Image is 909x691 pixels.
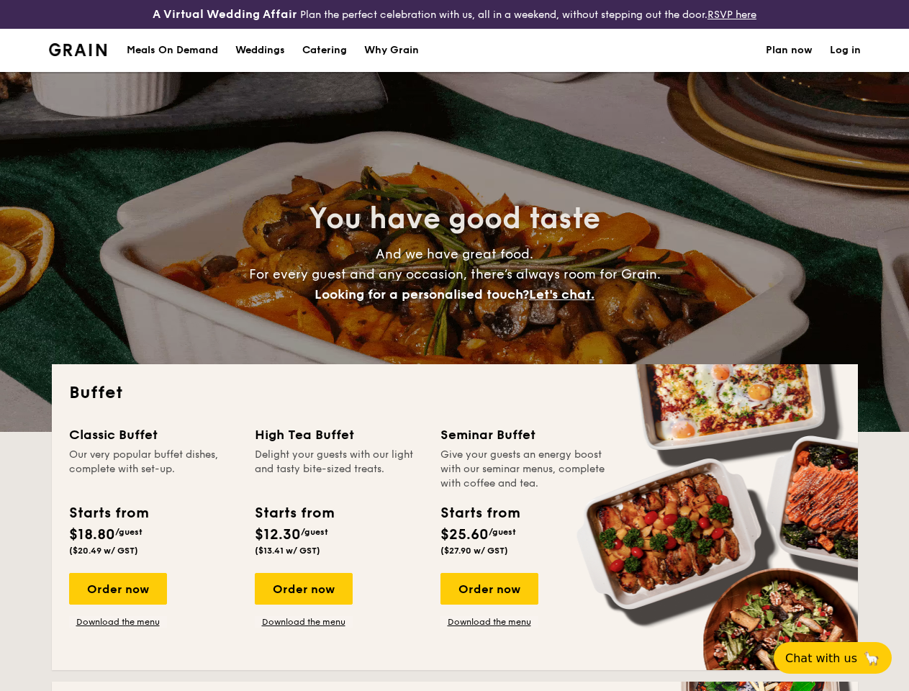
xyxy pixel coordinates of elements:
div: Starts from [440,502,519,524]
span: /guest [489,527,516,537]
a: Download the menu [69,616,167,628]
a: Why Grain [356,29,428,72]
a: Logotype [49,43,107,56]
div: Delight your guests with our light and tasty bite-sized treats. [255,448,423,491]
span: ($27.90 w/ GST) [440,546,508,556]
div: Starts from [255,502,333,524]
div: Why Grain [364,29,419,72]
div: Plan the perfect celebration with us, all in a weekend, without stepping out the door. [152,6,758,23]
div: Order now [255,573,353,605]
span: /guest [301,527,328,537]
a: Weddings [227,29,294,72]
a: RSVP here [707,9,756,21]
span: $12.30 [255,526,301,543]
div: High Tea Buffet [255,425,423,445]
span: And we have great food. For every guest and any occasion, there’s always room for Grain. [249,246,661,302]
a: Log in [830,29,861,72]
a: Download the menu [255,616,353,628]
h1: Catering [302,29,347,72]
span: ($13.41 w/ GST) [255,546,320,556]
span: Looking for a personalised touch? [315,286,529,302]
span: /guest [115,527,143,537]
div: Meals On Demand [127,29,218,72]
div: Seminar Buffet [440,425,609,445]
div: Order now [69,573,167,605]
h4: A Virtual Wedding Affair [153,6,297,23]
a: Catering [294,29,356,72]
a: Download the menu [440,616,538,628]
span: $18.80 [69,526,115,543]
div: Weddings [235,29,285,72]
span: $25.60 [440,526,489,543]
span: You have good taste [309,202,600,236]
h2: Buffet [69,381,841,405]
div: Give your guests an energy boost with our seminar menus, complete with coffee and tea. [440,448,609,491]
a: Meals On Demand [118,29,227,72]
span: Chat with us [785,651,857,665]
div: Our very popular buffet dishes, complete with set-up. [69,448,238,491]
span: 🦙 [863,650,880,667]
div: Starts from [69,502,148,524]
button: Chat with us🦙 [774,642,892,674]
div: Order now [440,573,538,605]
a: Plan now [766,29,813,72]
div: Classic Buffet [69,425,238,445]
span: ($20.49 w/ GST) [69,546,138,556]
img: Grain [49,43,107,56]
span: Let's chat. [529,286,594,302]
